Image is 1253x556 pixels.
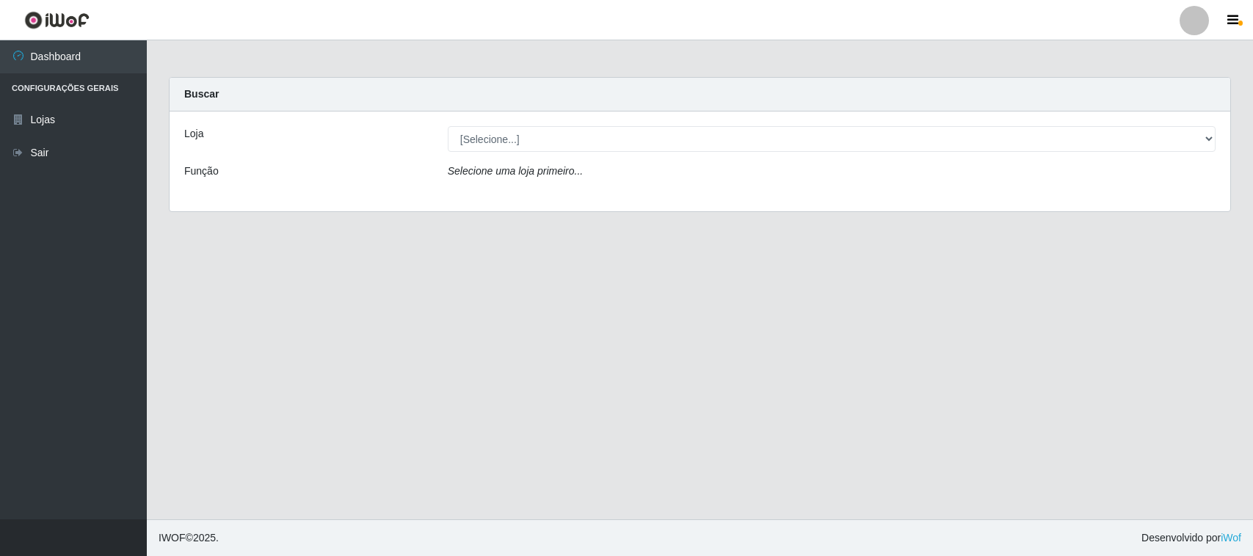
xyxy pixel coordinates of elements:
[184,164,219,179] label: Função
[24,11,90,29] img: CoreUI Logo
[448,165,583,177] i: Selecione uma loja primeiro...
[1221,532,1241,544] a: iWof
[1141,530,1241,546] span: Desenvolvido por
[184,88,219,100] strong: Buscar
[159,530,219,546] span: © 2025 .
[159,532,186,544] span: IWOF
[184,126,203,142] label: Loja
